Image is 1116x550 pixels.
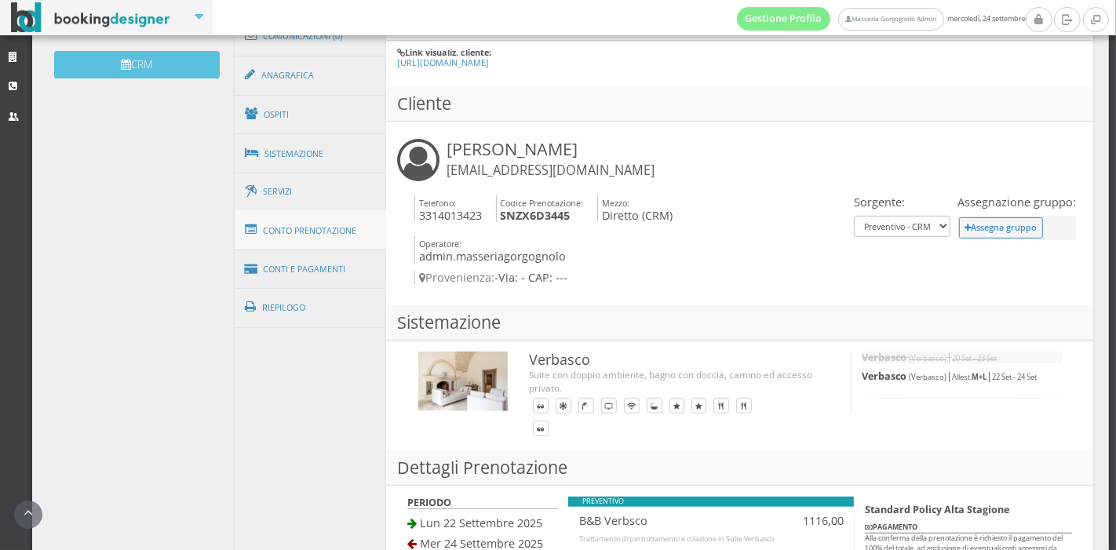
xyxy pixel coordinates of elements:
[498,270,518,285] span: Via:
[447,162,655,179] small: [EMAIL_ADDRESS][DOMAIN_NAME]
[414,195,482,223] h4: 3314013423
[952,372,987,382] small: Allest.
[979,372,983,382] b: +
[568,497,854,507] div: PREVENTIVO
[386,450,1093,486] h3: Dettagli Prenotazione
[992,372,1037,382] small: 22 Set - 24 Set
[972,372,987,382] b: M L
[407,496,451,509] b: PERIODO
[54,51,220,78] button: CRM
[865,522,917,532] b: PAGAMENTO
[235,16,387,56] a: Comunicazioni (0)
[579,514,772,527] h4: B&B Verbsco
[959,217,1043,239] button: Assegna gruppo
[952,353,997,363] small: 20 Set - 23 Set
[862,370,906,383] b: Verbasco
[235,250,387,290] a: Conti e Pagamenti
[602,197,629,209] small: Mezzo:
[419,197,456,209] small: Telefono:
[414,236,566,264] h4: admin.masseriagorgognolo
[500,208,570,223] b: SNZX6D3445
[235,94,387,135] a: Ospiti
[521,270,567,285] span: - CAP: ---
[737,7,831,31] a: Gestione Profilo
[793,514,844,527] h4: 1116,00
[419,270,494,285] span: Provenienza:
[529,368,819,394] div: Suite con doppio ambiente, bagno con doccia, camino ed accesso privato.
[838,8,943,31] a: Masseria Gorgognolo Admin
[862,370,1061,382] h5: | |
[597,195,673,223] h4: Diretto (CRM)
[579,534,844,545] div: Trattamento di pernottamento e colazione in Suite Verbasco
[235,55,387,96] a: Anagrafica
[386,86,1093,122] h3: Cliente
[500,197,583,209] small: Codice Prenotazione:
[909,353,946,363] small: (Verbasco)
[957,195,1076,209] h4: Assegnazione gruppo:
[405,46,491,58] b: Link visualiz. cliente:
[397,56,489,68] a: [URL][DOMAIN_NAME]
[386,305,1093,341] h3: Sistemazione
[419,238,461,250] small: Operatore:
[529,351,819,369] h3: Verbasco
[420,515,542,530] span: Lun 22 Settembre 2025
[11,2,170,33] img: BookingDesigner.com
[737,7,1026,31] span: mercoledì, 24 settembre
[862,351,1061,363] h5: |
[909,372,946,382] small: (Verbasco)
[862,351,906,364] b: Verbasco
[235,133,387,174] a: Sistemazione
[235,172,387,212] a: Servizi
[235,210,387,251] a: Conto Prenotazione
[447,139,655,180] h3: [PERSON_NAME]
[418,351,508,411] img: 3b021f54592911eeb13b0a069e529790.jpg
[854,195,950,209] h4: Sorgente:
[865,503,1009,516] b: Standard Policy Alta Stagione
[414,271,850,284] h4: -
[235,287,387,328] a: Riepilogo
